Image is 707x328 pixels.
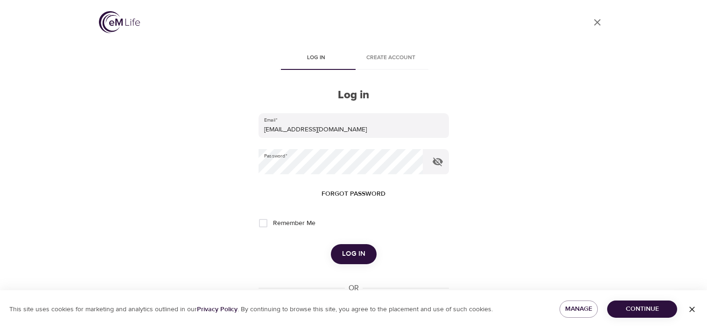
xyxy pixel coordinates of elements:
button: Log in [331,244,377,264]
div: disabled tabs example [259,48,449,70]
button: Forgot password [318,185,389,203]
span: Log in [285,53,348,63]
div: OR [345,283,363,294]
button: Manage [560,301,598,318]
span: Manage [567,303,591,315]
button: Continue [607,301,677,318]
img: logo [99,11,140,33]
span: Forgot password [322,188,385,200]
span: Continue [615,303,670,315]
h2: Log in [259,89,449,102]
span: Remember Me [273,219,315,228]
a: Privacy Policy [197,305,238,314]
span: Create account [359,53,423,63]
span: Log in [342,248,365,260]
a: close [586,11,609,34]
